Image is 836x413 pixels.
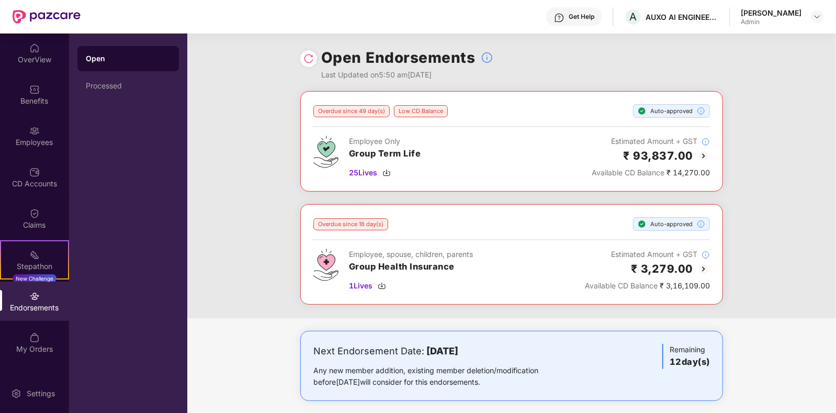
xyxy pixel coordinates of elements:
div: Any new member addition, existing member deletion/modification before [DATE] will consider for th... [313,365,571,388]
div: ₹ 14,270.00 [592,167,710,178]
span: A [630,10,637,23]
div: ₹ 3,16,109.00 [585,280,710,292]
img: svg+xml;base64,PHN2ZyBpZD0iSW5mb18tXzMyeDMyIiBkYXRhLW5hbWU9IkluZm8gLSAzMngzMiIgeG1sbnM9Imh0dHA6Ly... [702,251,710,259]
div: Get Help [569,13,594,21]
img: svg+xml;base64,PHN2ZyBpZD0iQmVuZWZpdHMiIHhtbG5zPSJodHRwOi8vd3d3LnczLm9yZy8yMDAwL3N2ZyIgd2lkdGg9Ij... [29,84,40,95]
img: svg+xml;base64,PHN2ZyBpZD0iTXlfT3JkZXJzIiBkYXRhLW5hbWU9Ik15IE9yZGVycyIgeG1sbnM9Imh0dHA6Ly93d3cudz... [29,332,40,343]
span: 25 Lives [349,167,377,178]
img: svg+xml;base64,PHN2ZyB4bWxucz0iaHR0cDovL3d3dy53My5vcmcvMjAwMC9zdmciIHdpZHRoPSIyMSIgaGVpZ2h0PSIyMC... [29,250,40,260]
img: svg+xml;base64,PHN2ZyBpZD0iU3RlcC1Eb25lLTE2eDE2IiB4bWxucz0iaHR0cDovL3d3dy53My5vcmcvMjAwMC9zdmciIH... [638,107,646,115]
img: svg+xml;base64,PHN2ZyBpZD0iSW5mb18tXzMyeDMyIiBkYXRhLW5hbWU9IkluZm8gLSAzMngzMiIgeG1sbnM9Imh0dHA6Ly... [697,220,705,228]
img: svg+xml;base64,PHN2ZyBpZD0iSW5mb18tXzMyeDMyIiBkYXRhLW5hbWU9IkluZm8gLSAzMngzMiIgeG1sbnM9Imh0dHA6Ly... [702,138,710,146]
img: svg+xml;base64,PHN2ZyBpZD0iRHJvcGRvd24tMzJ4MzIiIHhtbG5zPSJodHRwOi8vd3d3LnczLm9yZy8yMDAwL3N2ZyIgd2... [813,13,821,21]
img: svg+xml;base64,PHN2ZyB4bWxucz0iaHR0cDovL3d3dy53My5vcmcvMjAwMC9zdmciIHdpZHRoPSI0Ny43MTQiIGhlaWdodD... [313,249,338,281]
b: [DATE] [426,345,458,356]
img: svg+xml;base64,PHN2ZyBpZD0iQ0RfQWNjb3VudHMiIGRhdGEtbmFtZT0iQ0QgQWNjb3VudHMiIHhtbG5zPSJodHRwOi8vd3... [29,167,40,177]
div: Low CD Balance [394,105,448,117]
img: svg+xml;base64,PHN2ZyBpZD0iQmFjay0yMHgyMCIgeG1sbnM9Imh0dHA6Ly93d3cudzMub3JnLzIwMDAvc3ZnIiB3aWR0aD... [697,263,710,275]
img: svg+xml;base64,PHN2ZyBpZD0iSW5mb18tXzMyeDMyIiBkYXRhLW5hbWU9IkluZm8gLSAzMngzMiIgeG1sbnM9Imh0dHA6Ly... [481,51,493,64]
img: svg+xml;base64,PHN2ZyBpZD0iQ2xhaW0iIHhtbG5zPSJodHRwOi8vd3d3LnczLm9yZy8yMDAwL3N2ZyIgd2lkdGg9IjIwIi... [29,208,40,219]
div: [PERSON_NAME] [741,8,801,18]
div: Open [86,53,171,64]
img: svg+xml;base64,PHN2ZyBpZD0iUmVsb2FkLTMyeDMyIiB4bWxucz0iaHR0cDovL3d3dy53My5vcmcvMjAwMC9zdmciIHdpZH... [303,53,314,64]
div: Settings [24,388,58,399]
img: svg+xml;base64,PHN2ZyBpZD0iSGVscC0zMngzMiIgeG1sbnM9Imh0dHA6Ly93d3cudzMub3JnLzIwMDAvc3ZnIiB3aWR0aD... [554,13,564,23]
div: Employee, spouse, children, parents [349,249,473,260]
div: Employee Only [349,136,421,147]
div: Last Updated on 5:50 am[DATE] [321,69,493,81]
div: Auto-approved [633,104,710,118]
img: svg+xml;base64,PHN2ZyBpZD0iRW1wbG95ZWVzIiB4bWxucz0iaHR0cDovL3d3dy53My5vcmcvMjAwMC9zdmciIHdpZHRoPS... [29,126,40,136]
img: New Pazcare Logo [13,10,81,24]
img: svg+xml;base64,PHN2ZyBpZD0iQmFjay0yMHgyMCIgeG1sbnM9Imh0dHA6Ly93d3cudzMub3JnLzIwMDAvc3ZnIiB3aWR0aD... [697,150,710,162]
img: svg+xml;base64,PHN2ZyBpZD0iSW5mb18tXzMyeDMyIiBkYXRhLW5hbWU9IkluZm8gLSAzMngzMiIgeG1sbnM9Imh0dHA6Ly... [697,107,705,115]
div: Estimated Amount + GST [585,249,710,260]
div: Overdue since 49 day(s) [313,105,390,117]
img: svg+xml;base64,PHN2ZyBpZD0iRW5kb3JzZW1lbnRzIiB4bWxucz0iaHR0cDovL3d3dy53My5vcmcvMjAwMC9zdmciIHdpZH... [29,291,40,302]
div: Processed [86,82,171,90]
img: svg+xml;base64,PHN2ZyBpZD0iRG93bmxvYWQtMzJ4MzIiIHhtbG5zPSJodHRwOi8vd3d3LnczLm9yZy8yMDAwL3N2ZyIgd2... [378,282,386,290]
img: svg+xml;base64,PHN2ZyBpZD0iSG9tZSIgeG1sbnM9Imh0dHA6Ly93d3cudzMub3JnLzIwMDAvc3ZnIiB3aWR0aD0iMjAiIG... [29,43,40,53]
div: Next Endorsement Date: [313,344,571,359]
img: svg+xml;base64,PHN2ZyBpZD0iU2V0dGluZy0yMHgyMCIgeG1sbnM9Imh0dHA6Ly93d3cudzMub3JnLzIwMDAvc3ZnIiB3aW... [11,388,21,399]
img: svg+xml;base64,PHN2ZyB4bWxucz0iaHR0cDovL3d3dy53My5vcmcvMjAwMC9zdmciIHdpZHRoPSI0Ny43MTQiIGhlaWdodD... [313,136,338,168]
img: svg+xml;base64,PHN2ZyBpZD0iRG93bmxvYWQtMzJ4MzIiIHhtbG5zPSJodHRwOi8vd3d3LnczLm9yZy8yMDAwL3N2ZyIgd2... [382,169,391,177]
h1: Open Endorsements [321,46,476,69]
img: svg+xml;base64,PHN2ZyBpZD0iU3RlcC1Eb25lLTE2eDE2IiB4bWxucz0iaHR0cDovL3d3dy53My5vcmcvMjAwMC9zdmciIH... [638,220,646,228]
div: Auto-approved [633,217,710,231]
span: Available CD Balance [585,281,658,290]
span: Available CD Balance [592,168,664,177]
h3: 12 day(s) [670,355,710,369]
div: Estimated Amount + GST [592,136,710,147]
h3: Group Health Insurance [349,260,473,274]
div: New Challenge [13,274,57,283]
div: Admin [741,18,801,26]
div: Overdue since 18 day(s) [313,218,388,230]
h3: Group Term Life [349,147,421,161]
div: AUXO AI ENGINEERING PRIVATE LIMITED [646,12,719,22]
h2: ₹ 3,279.00 [631,260,693,277]
div: Remaining [662,344,710,369]
h2: ₹ 93,837.00 [624,147,694,164]
div: Stepathon [1,261,68,272]
span: 1 Lives [349,280,372,292]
